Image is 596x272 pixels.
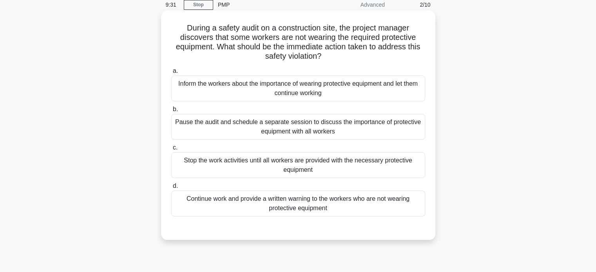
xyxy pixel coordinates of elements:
[173,182,178,189] span: d.
[171,152,425,178] div: Stop the work activities until all workers are provided with the necessary protective equipment
[173,67,178,74] span: a.
[173,144,178,151] span: c.
[173,106,178,112] span: b.
[171,191,425,216] div: Continue work and provide a written warning to the workers who are not wearing protective equipment
[171,114,425,140] div: Pause the audit and schedule a separate session to discuss the importance of protective equipment...
[170,23,426,61] h5: During a safety audit on a construction site, the project manager discovers that some workers are...
[171,76,425,101] div: Inform the workers about the importance of wearing protective equipment and let them continue wor...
